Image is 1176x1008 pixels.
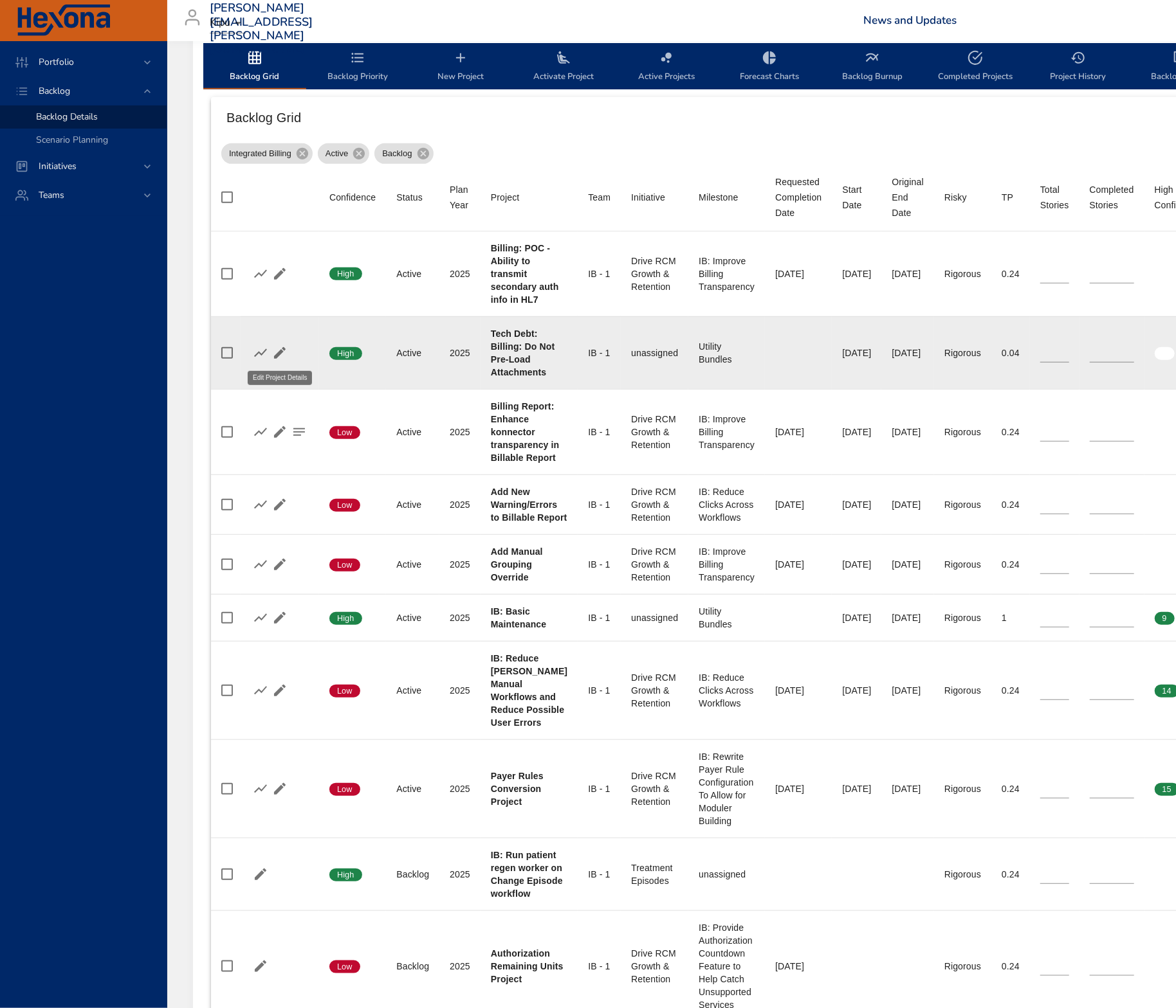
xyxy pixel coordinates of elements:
[944,611,981,624] div: Rigorous
[775,267,822,280] div: [DATE]
[631,485,678,524] div: Drive RCM Growth & Retention
[251,422,270,442] button: Show Burnup
[28,189,75,201] span: Teams
[842,498,871,511] div: [DATE]
[944,190,981,205] span: Risky
[842,182,871,213] div: Sort
[491,401,560,463] b: Billing Report: Enhance konnector transparency in Billable Report
[623,50,710,84] span: Active Projects
[396,346,429,359] div: Active
[396,190,429,205] span: Status
[318,147,356,160] span: Active
[396,558,429,571] div: Active
[588,960,611,973] div: IB - 1
[892,346,923,359] div: [DATE]
[314,50,401,84] span: Backlog Priority
[270,422,289,442] button: Edit Project Details
[396,267,429,280] div: Active
[210,1,313,57] h3: [PERSON_NAME][EMAIL_ADDRESS][PERSON_NAME][DOMAIN_NAME]
[775,174,822,221] div: Sort
[842,267,871,280] div: [DATE]
[1040,182,1069,213] div: Total Stories
[1002,190,1013,205] div: TP
[1002,868,1020,881] div: 0.24
[699,485,755,524] div: IB: Reduce Clicks Across Workflows
[329,961,360,973] span: Low
[699,190,738,205] div: Milestone
[36,134,108,146] span: Scenario Planning
[1002,190,1013,205] div: Sort
[396,960,429,973] div: Backlog
[631,190,678,205] span: Initiative
[374,143,433,164] div: Backlog
[842,182,871,213] div: Start Date
[932,50,1019,84] span: Completed Projects
[631,545,678,584] div: Drive RCM Growth & Retention
[450,558,470,571] div: 2025
[491,190,520,205] div: Sort
[36,111,98,123] span: Backlog Details
[1155,268,1175,280] span: 0
[1002,346,1020,359] div: 0.04
[450,960,470,973] div: 2025
[699,868,755,881] div: unassigned
[699,413,755,451] div: IB: Improve Billing Transparency
[374,147,419,160] span: Backlog
[775,174,822,221] span: Requested Completion Date
[588,426,611,438] div: IB - 1
[699,750,755,827] div: IB: Rewrite Payer Rule Configuration To Allow for Moduler Building
[699,255,755,293] div: IB: Improve Billing Transparency
[775,426,822,438] div: [DATE]
[251,608,270,627] button: Show Burnup
[842,782,871,795] div: [DATE]
[28,160,87,172] span: Initiatives
[1002,558,1020,571] div: 0.24
[726,50,813,84] span: Forecast Charts
[1002,960,1020,973] div: 0.24
[28,85,80,97] span: Backlog
[491,653,567,728] b: IB: Reduce [PERSON_NAME] Manual Workflows and Reduce Possible User Errors
[329,613,362,624] span: High
[631,190,665,205] div: Sort
[1002,684,1020,697] div: 0.24
[329,268,362,280] span: High
[15,4,112,37] img: Hexona
[491,328,555,377] b: Tech Debt: Billing: Do Not Pre-Load Attachments
[944,868,981,881] div: Rigorous
[251,957,270,976] button: Edit Project Details
[699,340,755,366] div: Utility Bundles
[491,850,563,899] b: IB: Run patient regen worker on Change Episode workflow
[944,190,967,205] div: Risky
[631,947,678,986] div: Drive RCM Growth & Retention
[588,267,611,280] div: IB - 1
[775,498,822,511] div: [DATE]
[396,684,429,697] div: Active
[1002,190,1020,205] span: TP
[944,782,981,795] div: Rigorous
[863,13,957,28] a: News and Updates
[699,190,738,205] div: Sort
[1155,427,1175,438] span: 0
[329,500,360,511] span: Low
[396,498,429,511] div: Active
[491,190,567,205] span: Project
[270,681,289,700] button: Edit Project Details
[289,422,309,442] button: Project Notes
[631,190,665,205] div: Initiative
[450,611,470,624] div: 2025
[775,960,822,973] div: [DATE]
[944,267,981,280] div: Rigorous
[251,779,270,798] button: Show Burnup
[396,611,429,624] div: Active
[450,182,470,213] span: Plan Year
[588,558,611,571] div: IB - 1
[270,495,289,514] button: Edit Project Details
[450,868,470,881] div: 2025
[1155,559,1175,571] span: 0
[450,267,470,280] div: 2025
[1002,267,1020,280] div: 0.24
[1002,782,1020,795] div: 0.24
[251,264,270,283] button: Show Burnup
